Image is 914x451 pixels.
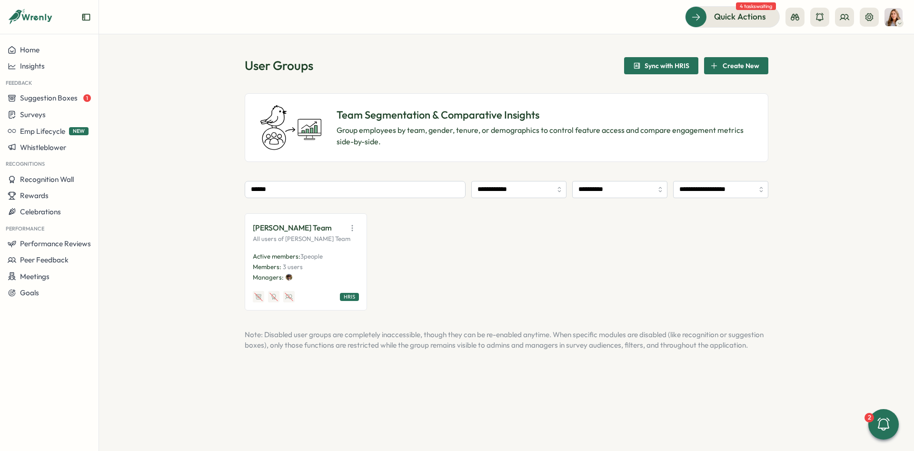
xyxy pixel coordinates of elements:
[20,255,69,264] span: Peer Feedback
[20,110,46,119] span: Surveys
[868,409,899,440] button: 2
[337,108,753,122] p: Team Segmentation & Comparative Insights
[286,274,292,281] img: Bijan Shiravi
[253,263,281,271] span: Members:
[20,175,74,184] span: Recognition Wall
[20,288,39,297] span: Goals
[253,235,359,243] p: All users of [PERSON_NAME] Team
[337,124,753,148] p: Group employees by team, gender, tenure, or demographics to control feature access and compare en...
[20,61,45,70] span: Insights
[20,143,66,152] span: Whistleblower
[714,10,766,23] span: Quick Actions
[723,58,759,74] span: Create New
[253,252,300,260] span: Active members:
[645,62,689,69] span: Sync with HRIS
[253,273,284,282] p: Managers:
[253,222,332,234] p: [PERSON_NAME] Team
[624,57,698,74] button: Sync with HRIS
[340,293,359,301] div: HRIS
[300,252,323,260] span: 3 people
[736,2,776,10] span: 4 tasks waiting
[884,8,903,26] img: Becky Romero
[69,127,89,135] span: NEW
[20,191,49,200] span: Rewards
[20,127,65,136] span: Emp Lifecycle
[245,57,313,74] h1: User Groups
[245,330,768,351] p: Note: Disabled user groups are completely inaccessible, though they can be re-enabled anytime. Wh...
[685,6,780,27] button: Quick Actions
[20,207,61,216] span: Celebrations
[20,45,40,54] span: Home
[83,94,91,102] span: 1
[20,239,91,248] span: Performance Reviews
[704,57,768,74] button: Create New
[81,12,91,22] button: Expand sidebar
[283,263,303,271] span: 3 users
[20,93,78,102] span: Suggestion Boxes
[864,413,874,422] div: 2
[20,272,50,281] span: Meetings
